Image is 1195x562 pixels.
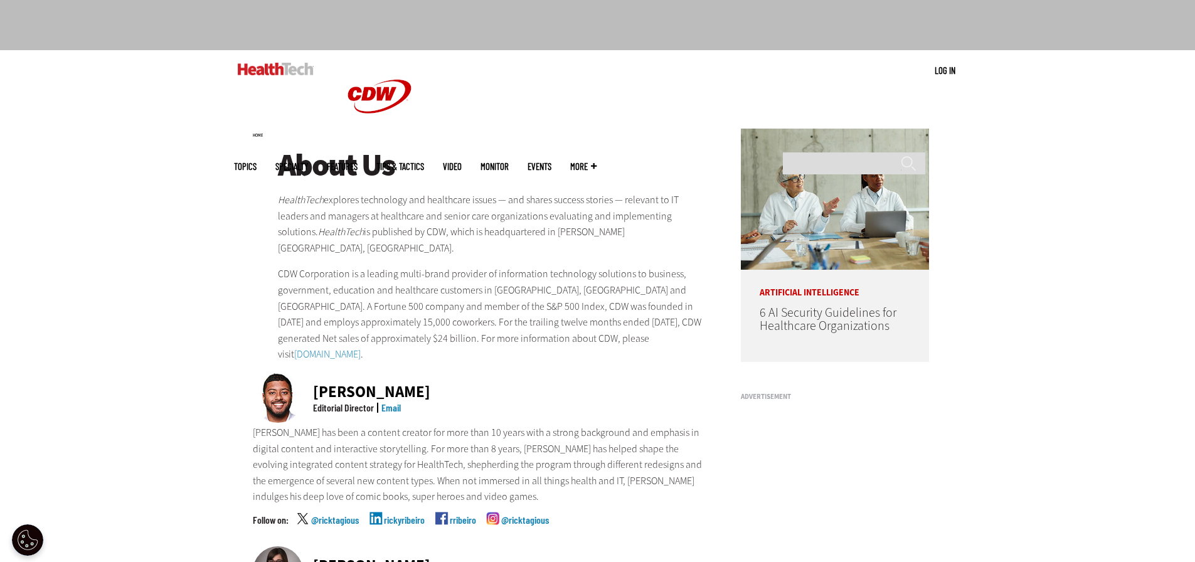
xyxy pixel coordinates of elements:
[327,162,358,171] a: Features
[450,515,476,546] a: rribeiro
[12,524,43,556] button: Open Preferences
[294,347,361,361] a: [DOMAIN_NAME]
[278,192,708,256] p: explores technology and healthcare issues — and shares success stories — relevant to IT leaders a...
[760,304,896,334] a: 6 AI Security Guidelines for Healthcare Organizations
[234,162,257,171] span: Topics
[935,64,955,77] div: User menu
[384,515,425,546] a: rickyribeiro
[318,225,364,238] em: HealthTech
[12,524,43,556] div: Cookie Settings
[253,425,708,505] p: [PERSON_NAME] has been a content creator for more than 10 years with a strong background and emph...
[376,162,424,171] a: Tips & Tactics
[332,133,427,146] a: CDW
[443,162,462,171] a: Video
[253,373,303,423] img: Ricky Ribeiro
[381,401,401,413] a: Email
[501,515,549,546] a: @ricktagious
[278,193,324,206] em: HealthTech
[741,270,929,297] p: Artificial Intelligence
[528,162,551,171] a: Events
[311,515,359,546] a: @ricktagious
[935,65,955,76] a: Log in
[313,403,374,413] div: Editorial Director
[278,266,708,363] p: CDW Corporation is a leading multi-brand provider of information technology solutions to business...
[570,162,597,171] span: More
[238,63,314,75] img: Home
[313,384,430,400] div: [PERSON_NAME]
[741,393,929,400] h3: Advertisement
[332,50,427,143] img: Home
[275,162,308,171] span: Specialty
[481,162,509,171] a: MonITor
[741,405,929,562] iframe: advertisement
[741,129,929,270] img: Doctors meeting in the office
